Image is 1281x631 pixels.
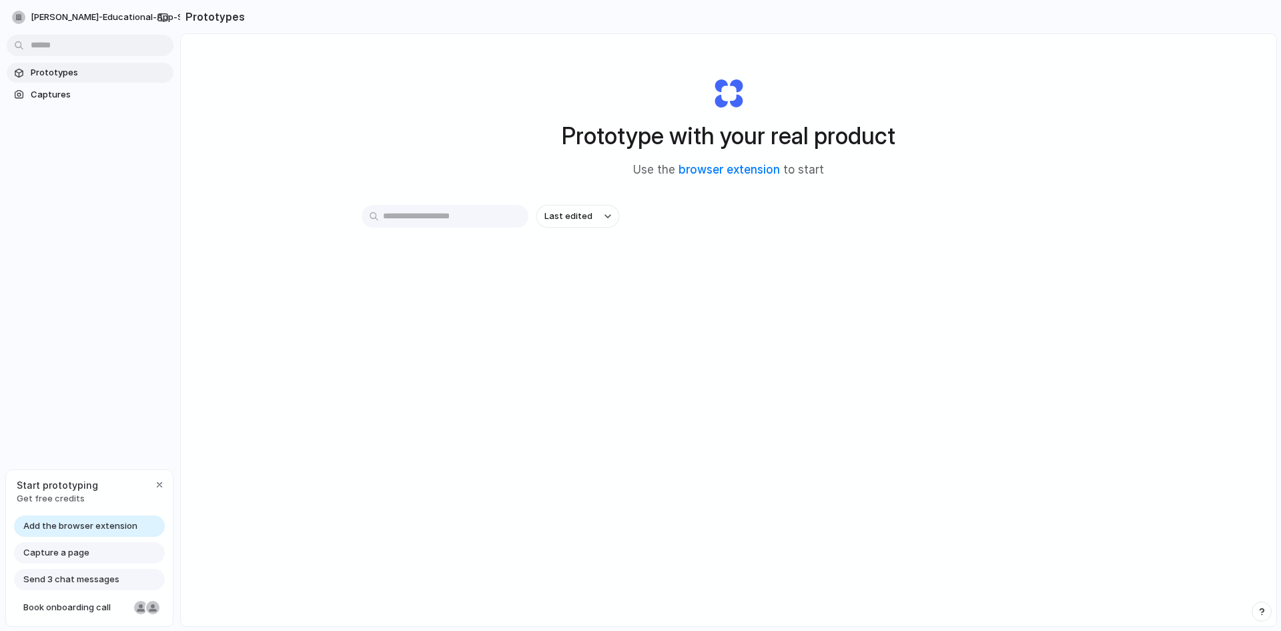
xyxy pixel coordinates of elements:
[23,546,89,560] span: Capture a page
[133,600,149,616] div: Nicole Kubica
[536,205,619,228] button: Last edited
[7,85,173,105] a: Captures
[31,11,201,24] span: [PERSON_NAME]-educational-app-store
[180,9,245,25] h2: Prototypes
[633,162,824,179] span: Use the to start
[31,88,168,101] span: Captures
[23,601,129,614] span: Book onboarding call
[23,519,137,533] span: Add the browser extension
[7,63,173,83] a: Prototypes
[562,118,895,154] h1: Prototype with your real product
[23,573,119,586] span: Send 3 chat messages
[17,478,98,492] span: Start prototyping
[145,600,161,616] div: Christian Iacullo
[14,597,165,618] a: Book onboarding call
[31,66,168,79] span: Prototypes
[544,210,592,223] span: Last edited
[679,163,780,176] a: browser extension
[7,7,222,28] button: [PERSON_NAME]-educational-app-store
[17,492,98,505] span: Get free credits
